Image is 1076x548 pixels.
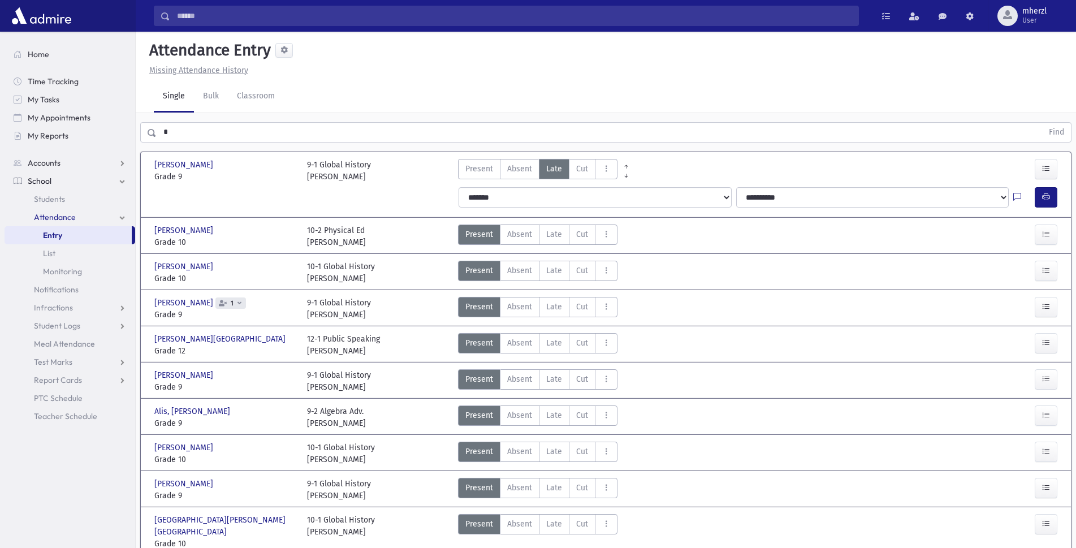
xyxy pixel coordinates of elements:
span: Late [546,265,562,277]
a: Bulk [194,81,228,113]
span: mherzl [1022,7,1047,16]
span: Meal Attendance [34,339,95,349]
span: Absent [507,228,532,240]
span: Grade 9 [154,490,296,502]
h5: Attendance Entry [145,41,271,60]
span: Late [546,482,562,494]
a: Student Logs [5,317,135,335]
a: Test Marks [5,353,135,371]
span: Cut [576,373,588,385]
button: Find [1042,123,1071,142]
span: [PERSON_NAME] [154,478,215,490]
span: Absent [507,373,532,385]
div: 10-2 Physical Ed [PERSON_NAME] [307,225,366,248]
span: Late [546,228,562,240]
a: Teacher Schedule [5,407,135,425]
div: 9-1 Global History [PERSON_NAME] [307,478,371,502]
span: Absent [507,163,532,175]
span: [PERSON_NAME][GEOGRAPHIC_DATA] [154,333,288,345]
a: PTC Schedule [5,389,135,407]
span: Absent [507,482,532,494]
span: Alis, [PERSON_NAME] [154,405,232,417]
span: Grade 9 [154,381,296,393]
span: Present [465,163,493,175]
span: Infractions [34,303,73,313]
span: Grade 12 [154,345,296,357]
span: Cut [576,228,588,240]
a: Accounts [5,154,135,172]
span: Cut [576,337,588,349]
div: AttTypes [458,369,617,393]
div: AttTypes [458,159,617,183]
div: 9-2 Algebra Adv. [PERSON_NAME] [307,405,366,429]
a: Missing Attendance History [145,66,248,75]
span: Grade 10 [154,236,296,248]
a: Meal Attendance [5,335,135,353]
div: 9-1 Global History [PERSON_NAME] [307,369,371,393]
span: Grade 9 [154,309,296,321]
div: AttTypes [458,442,617,465]
span: Present [465,518,493,530]
span: Home [28,49,49,59]
span: Present [465,337,493,349]
span: Present [465,409,493,421]
a: Report Cards [5,371,135,389]
span: Late [546,163,562,175]
span: Absent [507,337,532,349]
span: Cut [576,265,588,277]
a: My Appointments [5,109,135,127]
span: [PERSON_NAME] [154,225,215,236]
a: Single [154,81,194,113]
span: Student Logs [34,321,80,331]
span: Entry [43,230,62,240]
a: Monitoring [5,262,135,281]
span: Absent [507,518,532,530]
div: AttTypes [458,225,617,248]
span: Present [465,301,493,313]
span: 1 [228,300,236,307]
a: Students [5,190,135,208]
div: 12-1 Public Speaking [PERSON_NAME] [307,333,380,357]
span: Present [465,446,493,458]
a: My Reports [5,127,135,145]
span: Present [465,482,493,494]
span: Monitoring [43,266,82,277]
span: Absent [507,301,532,313]
span: [PERSON_NAME] [154,442,215,454]
span: Late [546,409,562,421]
span: Cut [576,518,588,530]
span: Cut [576,482,588,494]
div: AttTypes [458,405,617,429]
span: My Appointments [28,113,90,123]
span: Late [546,337,562,349]
span: [GEOGRAPHIC_DATA][PERSON_NAME][GEOGRAPHIC_DATA] [154,514,296,538]
span: Time Tracking [28,76,79,87]
span: My Tasks [28,94,59,105]
span: [PERSON_NAME] [154,159,215,171]
div: AttTypes [458,333,617,357]
span: Absent [507,409,532,421]
span: Accounts [28,158,61,168]
input: Search [170,6,858,26]
span: [PERSON_NAME] [154,261,215,273]
span: Report Cards [34,375,82,385]
span: User [1022,16,1047,25]
span: Students [34,194,65,204]
img: AdmirePro [9,5,74,27]
span: [PERSON_NAME] [154,297,215,309]
a: Notifications [5,281,135,299]
span: Attendance [34,212,76,222]
span: Present [465,228,493,240]
span: Present [465,373,493,385]
a: Home [5,45,135,63]
a: My Tasks [5,90,135,109]
div: 9-1 Global History [PERSON_NAME] [307,297,371,321]
u: Missing Attendance History [149,66,248,75]
a: Time Tracking [5,72,135,90]
span: Cut [576,446,588,458]
span: Grade 10 [154,273,296,284]
span: [PERSON_NAME] [154,369,215,381]
div: 10-1 Global History [PERSON_NAME] [307,261,375,284]
a: Classroom [228,81,284,113]
div: 9-1 Global History [PERSON_NAME] [307,159,371,183]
